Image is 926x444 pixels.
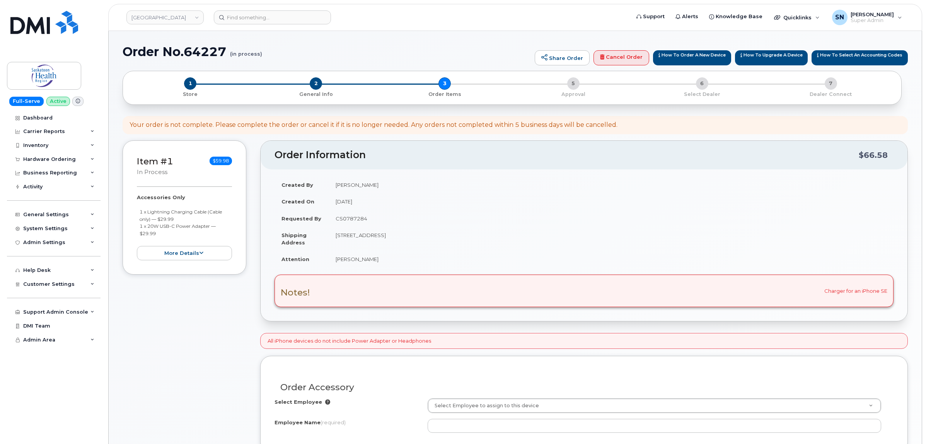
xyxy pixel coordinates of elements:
[275,419,346,426] label: Employee Name
[593,50,649,66] a: Cancel Order
[281,256,309,262] strong: Attention
[275,398,322,406] label: Select Employee
[310,77,322,90] span: 2
[140,209,222,222] small: 1 x Lightning Charging Cable (Cable only) — $29.99
[281,215,321,222] strong: Requested By
[140,223,216,236] small: 1 x 20W USB-C Power Adapter — $29.99
[329,193,894,210] td: [DATE]
[735,50,808,66] a: How to Upgrade a Device
[132,91,249,98] p: Store
[275,150,859,161] h2: Order Information
[428,419,881,433] input: Please fill out this field
[428,399,881,413] a: Select Employee to assign to this device
[329,210,894,227] td: CS0787284
[430,402,539,409] span: Select Employee to assign to this device
[275,275,894,307] div: Charger for an iPhone SE
[252,90,380,98] a: 2 General Info
[230,45,262,57] small: (in process)
[859,148,888,162] div: $66.58
[281,288,310,297] h3: Notes!
[137,194,185,200] strong: Accessories Only
[137,246,232,260] button: more details
[281,198,314,205] strong: Created On
[325,400,330,405] i: Selection will overwrite employee Name, Number, City and Business Units inputs
[210,157,232,165] span: $59.98
[535,50,590,66] a: Share Order
[184,77,196,90] span: 1
[281,232,307,246] strong: Shipping Address
[137,156,173,167] a: Item #1
[123,45,531,58] h1: Order No.64227
[129,90,252,98] a: 1 Store
[130,121,617,130] div: Your order is not complete. Please complete the order or cancel it if it is no longer needed. Any...
[329,227,894,251] td: [STREET_ADDRESS]
[812,50,908,66] a: How to Select an Accounting Codes
[268,337,431,345] p: All iPhone devices do not include Power Adapter or Headphones
[137,169,167,176] small: in process
[329,176,894,193] td: [PERSON_NAME]
[329,251,894,268] td: [PERSON_NAME]
[280,383,888,392] h3: Order Accessory
[281,182,313,188] strong: Created By
[255,91,377,98] p: General Info
[321,419,346,425] span: (required)
[653,50,731,66] a: How to Order a New Device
